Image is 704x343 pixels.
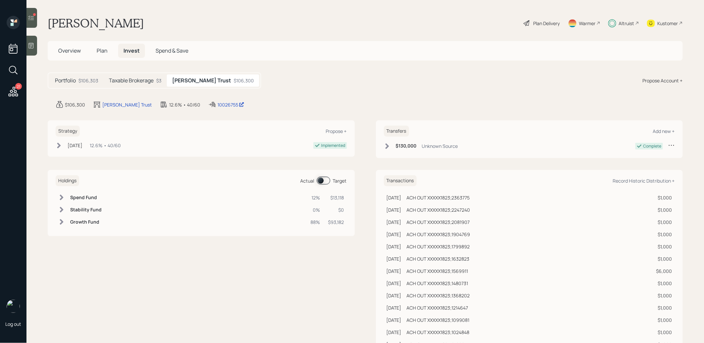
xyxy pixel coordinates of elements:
[58,47,81,54] span: Overview
[384,175,417,186] h6: Transactions
[655,243,672,250] div: $1,000
[78,77,98,84] div: $106,303
[387,219,401,226] div: [DATE]
[55,77,76,84] h5: Portfolio
[5,321,21,327] div: Log out
[407,329,470,336] div: ACH OUT XXXXX1823;1024848
[407,292,470,299] div: ACH OUT XXXXX1823;1368202
[156,47,188,54] span: Spend & Save
[653,128,675,134] div: Add new +
[311,206,320,213] div: 0%
[301,177,314,184] div: Actual
[655,268,672,275] div: $6,000
[407,243,470,250] div: ACH OUT XXXXX1823;1799892
[387,304,401,311] div: [DATE]
[655,329,672,336] div: $1,000
[655,317,672,323] div: $1,000
[387,206,401,213] div: [DATE]
[90,142,121,149] div: 12.6% • 40/60
[311,219,320,226] div: 88%
[156,77,162,84] div: $3
[169,101,200,108] div: 12.6% • 40/60
[56,175,79,186] h6: Holdings
[387,329,401,336] div: [DATE]
[109,77,154,84] h5: Taxable Brokerage
[333,177,347,184] div: Target
[643,143,662,149] div: Complete
[655,194,672,201] div: $1,000
[217,101,244,108] div: 10026755
[655,304,672,311] div: $1,000
[321,143,346,149] div: Implemented
[70,195,102,200] h6: Spend Fund
[613,178,675,184] div: Record Historic Distribution +
[15,83,22,90] div: 21
[387,194,401,201] div: [DATE]
[387,255,401,262] div: [DATE]
[56,126,80,137] h6: Strategy
[655,219,672,226] div: $1,000
[579,20,596,27] div: Warmer
[534,20,560,27] div: Plan Delivery
[655,292,672,299] div: $1,000
[407,280,468,287] div: ACH OUT XXXXX1823;1480731
[311,194,320,201] div: 12%
[422,143,458,150] div: Unknown Source
[407,304,468,311] div: ACH OUT XXXXX1823;1214647
[407,194,470,201] div: ACH OUT XXXXX1823;2363775
[97,47,108,54] span: Plan
[619,20,634,27] div: Altruist
[102,101,152,108] div: [PERSON_NAME] Trust
[407,219,470,226] div: ACH OUT XXXXX1823;2081907
[65,101,85,108] div: $106,300
[70,207,102,213] h6: Stability Fund
[123,47,140,54] span: Invest
[387,317,401,323] div: [DATE]
[658,20,678,27] div: Kustomer
[407,317,470,323] div: ACH OUT XXXXX1823;1099081
[655,206,672,213] div: $1,000
[234,77,254,84] div: $106,300
[328,219,344,226] div: $93,182
[655,255,672,262] div: $1,000
[70,219,102,225] h6: Growth Fund
[655,231,672,238] div: $1,000
[326,128,347,134] div: Propose +
[655,280,672,287] div: $1,000
[328,206,344,213] div: $0
[387,292,401,299] div: [DATE]
[407,231,470,238] div: ACH OUT XXXXX1823;1904769
[387,268,401,275] div: [DATE]
[328,194,344,201] div: $13,118
[48,16,144,30] h1: [PERSON_NAME]
[407,268,468,275] div: ACH OUT XXXXX1823;1569911
[387,231,401,238] div: [DATE]
[172,77,231,84] h5: [PERSON_NAME] Trust
[387,280,401,287] div: [DATE]
[387,243,401,250] div: [DATE]
[7,300,20,313] img: treva-nostdahl-headshot.png
[643,77,683,84] div: Propose Account +
[384,126,409,137] h6: Transfers
[396,143,417,149] h6: $130,000
[68,142,82,149] div: [DATE]
[407,206,470,213] div: ACH OUT XXXXX1823;2247240
[407,255,470,262] div: ACH OUT XXXXX1823;1632823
